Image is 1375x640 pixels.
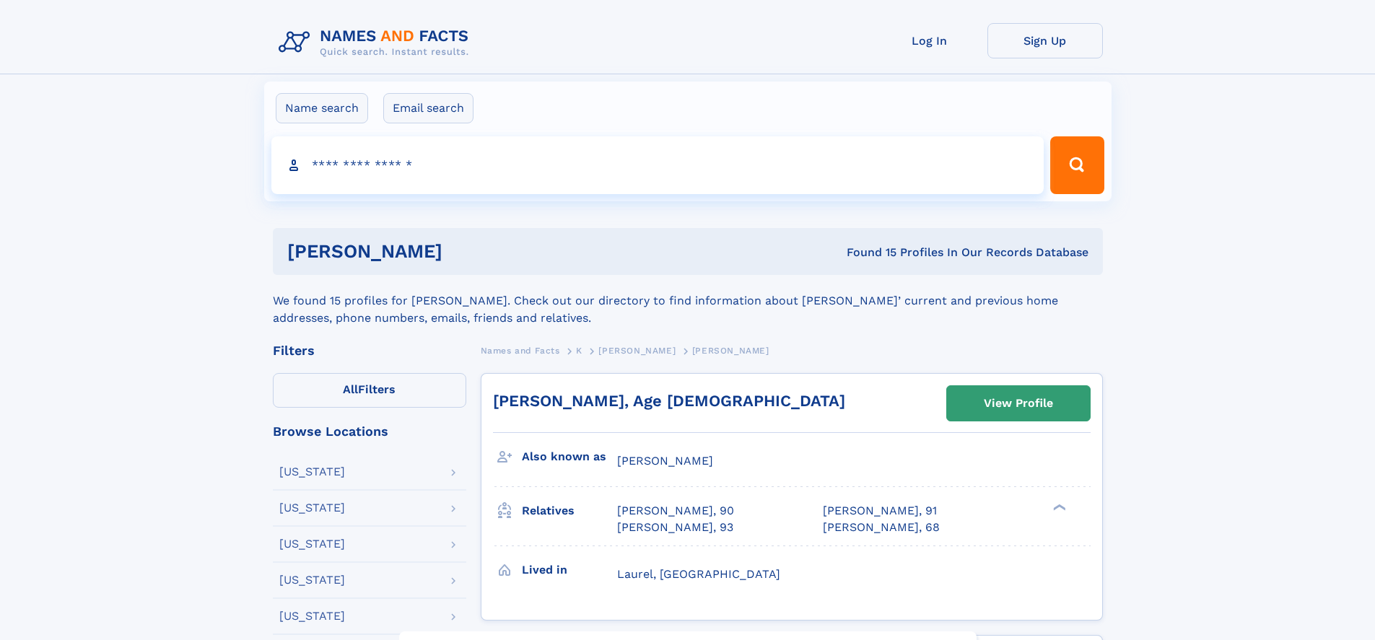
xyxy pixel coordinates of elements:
[692,346,769,356] span: [PERSON_NAME]
[481,341,560,359] a: Names and Facts
[279,502,345,514] div: [US_STATE]
[279,466,345,478] div: [US_STATE]
[343,382,358,396] span: All
[823,503,937,519] a: [PERSON_NAME], 91
[987,23,1103,58] a: Sign Up
[493,392,845,410] a: [PERSON_NAME], Age [DEMOGRAPHIC_DATA]
[522,444,617,469] h3: Also known as
[598,341,676,359] a: [PERSON_NAME]
[383,93,473,123] label: Email search
[1049,503,1067,512] div: ❯
[287,242,645,260] h1: [PERSON_NAME]
[598,346,676,356] span: [PERSON_NAME]
[279,610,345,622] div: [US_STATE]
[279,538,345,550] div: [US_STATE]
[645,245,1088,260] div: Found 15 Profiles In Our Records Database
[617,520,733,535] a: [PERSON_NAME], 93
[617,454,713,468] span: [PERSON_NAME]
[576,346,582,356] span: K
[984,387,1053,420] div: View Profile
[872,23,987,58] a: Log In
[273,344,466,357] div: Filters
[271,136,1044,194] input: search input
[617,503,734,519] a: [PERSON_NAME], 90
[1050,136,1104,194] button: Search Button
[617,567,780,581] span: Laurel, [GEOGRAPHIC_DATA]
[576,341,582,359] a: K
[279,574,345,586] div: [US_STATE]
[522,558,617,582] h3: Lived in
[273,425,466,438] div: Browse Locations
[273,275,1103,327] div: We found 15 profiles for [PERSON_NAME]. Check out our directory to find information about [PERSON...
[273,373,466,408] label: Filters
[947,386,1090,421] a: View Profile
[273,23,481,62] img: Logo Names and Facts
[823,520,940,535] a: [PERSON_NAME], 68
[276,93,368,123] label: Name search
[522,499,617,523] h3: Relatives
